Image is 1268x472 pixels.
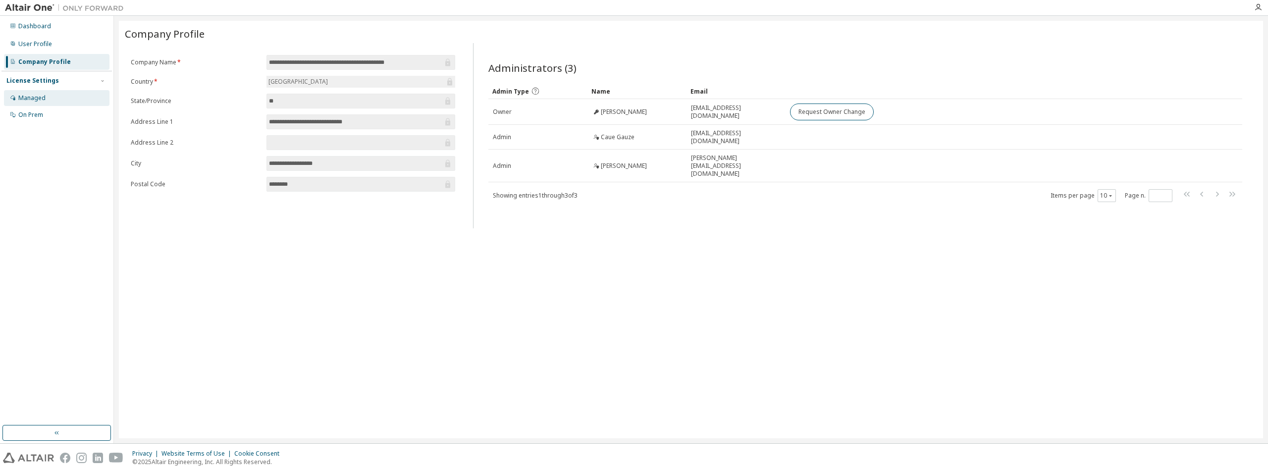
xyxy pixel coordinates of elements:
img: linkedin.svg [93,453,103,463]
span: Items per page [1051,189,1116,202]
div: Name [591,83,683,99]
span: Admin [493,133,511,141]
div: Managed [18,94,46,102]
img: instagram.svg [76,453,87,463]
span: Owner [493,108,512,116]
label: State/Province [131,97,261,105]
img: Altair One [5,3,129,13]
div: [GEOGRAPHIC_DATA] [267,76,329,87]
div: Website Terms of Use [161,450,234,458]
label: Postal Code [131,180,261,188]
div: On Prem [18,111,43,119]
span: Caue Gauze [601,133,634,141]
label: Address Line 2 [131,139,261,147]
span: [PERSON_NAME][EMAIL_ADDRESS][DOMAIN_NAME] [691,154,781,178]
label: Country [131,78,261,86]
span: [EMAIL_ADDRESS][DOMAIN_NAME] [691,104,781,120]
span: Company Profile [125,27,205,41]
span: [PERSON_NAME] [601,162,647,170]
div: Privacy [132,450,161,458]
span: Administrators (3) [488,61,577,75]
button: 10 [1100,192,1113,200]
div: Dashboard [18,22,51,30]
label: City [131,159,261,167]
img: youtube.svg [109,453,123,463]
button: Request Owner Change [790,104,874,120]
span: Admin Type [492,87,529,96]
div: Company Profile [18,58,71,66]
span: [PERSON_NAME] [601,108,647,116]
img: facebook.svg [60,453,70,463]
p: © 2025 Altair Engineering, Inc. All Rights Reserved. [132,458,285,466]
span: [EMAIL_ADDRESS][DOMAIN_NAME] [691,129,781,145]
img: altair_logo.svg [3,453,54,463]
div: User Profile [18,40,52,48]
div: [GEOGRAPHIC_DATA] [266,76,455,88]
label: Company Name [131,58,261,66]
div: Email [690,83,782,99]
div: License Settings [6,77,59,85]
span: Page n. [1125,189,1172,202]
span: Showing entries 1 through 3 of 3 [493,191,578,200]
span: Admin [493,162,511,170]
div: Cookie Consent [234,450,285,458]
label: Address Line 1 [131,118,261,126]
